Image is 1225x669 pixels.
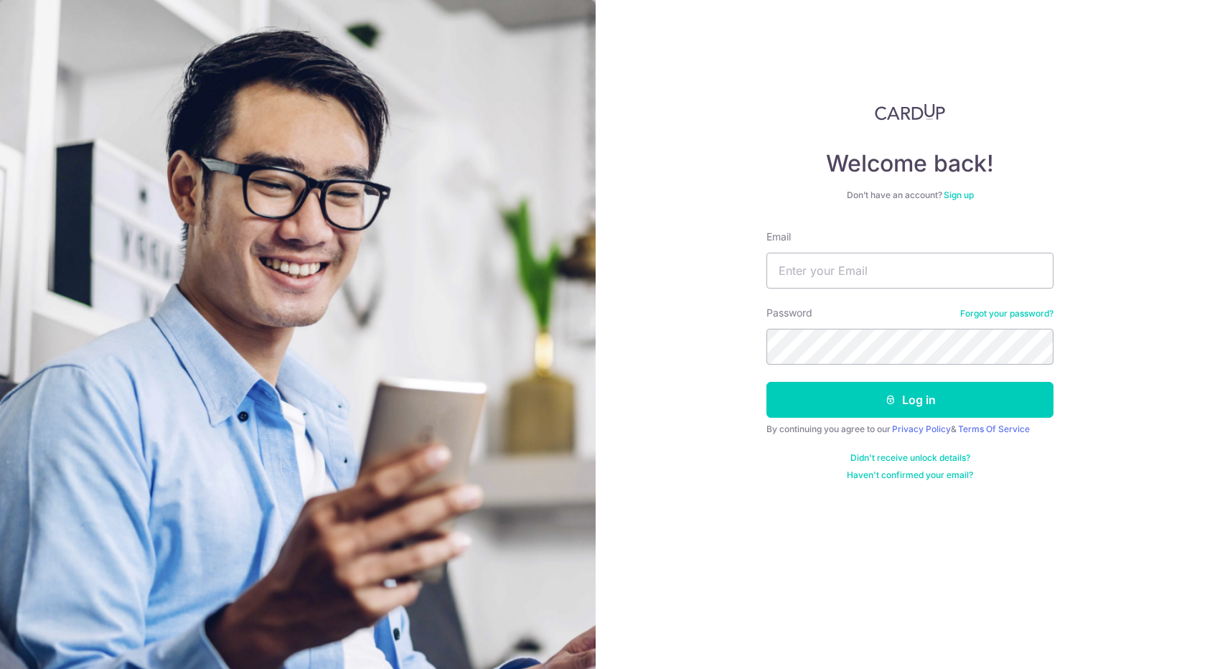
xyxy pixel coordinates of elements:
[892,424,951,434] a: Privacy Policy
[960,308,1053,319] a: Forgot your password?
[766,149,1053,178] h4: Welcome back!
[766,253,1053,289] input: Enter your Email
[944,190,974,200] a: Sign up
[847,469,973,481] a: Haven't confirmed your email?
[875,103,945,121] img: CardUp Logo
[766,424,1053,435] div: By continuing you agree to our &
[850,452,970,464] a: Didn't receive unlock details?
[958,424,1030,434] a: Terms Of Service
[766,230,791,244] label: Email
[766,190,1053,201] div: Don’t have an account?
[766,306,812,320] label: Password
[766,382,1053,418] button: Log in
